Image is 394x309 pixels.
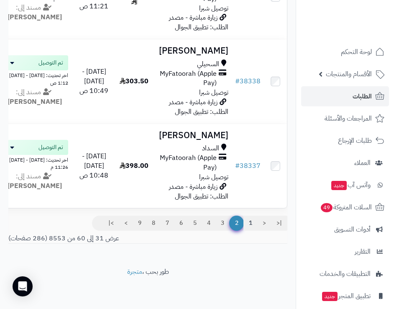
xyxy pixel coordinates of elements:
[1,70,68,86] div: اخر تحديث: [DATE] - [DATE] 1:12 ص
[322,292,338,301] span: جديد
[1,155,68,171] div: اخر تحديث: [DATE] - [DATE] 11:26 م
[321,290,371,302] span: تطبيق المتجر
[120,161,148,171] span: 398.00
[202,216,216,231] a: 4
[13,276,33,296] div: Open Intercom Messenger
[188,216,202,231] a: 5
[301,242,389,262] a: التقارير
[133,216,147,231] a: 9
[174,216,188,231] a: 6
[38,59,63,67] span: تم التوصيل
[334,224,371,235] span: أدوات التسويق
[301,219,389,239] a: أدوات التسويق
[199,88,228,98] span: توصيل شبرا
[354,157,371,169] span: العملاء
[320,201,372,213] span: السلات المتروكة
[257,216,271,231] a: <
[79,151,108,180] span: [DATE] - [DATE] 10:48 ص
[103,216,119,231] a: >|
[301,131,389,151] a: طلبات الإرجاع
[301,42,389,62] a: لوحة التحكم
[202,144,219,153] span: السداد
[325,113,372,124] span: المراجعات والأسئلة
[320,203,333,213] span: 49
[235,161,240,171] span: #
[301,86,389,106] a: الطلبات
[169,97,228,117] span: زيارة مباشرة - مصدر الطلب: تطبيق الجوال
[8,12,62,22] strong: [PERSON_NAME]
[169,13,228,32] span: زيارة مباشرة - مصدر الطلب: تطبيق الجوال
[326,68,372,80] span: الأقسام والمنتجات
[235,161,261,171] a: #38337
[8,181,62,191] strong: [PERSON_NAME]
[199,3,228,13] span: توصيل شبرا
[301,108,389,129] a: المراجعات والأسئلة
[146,216,161,231] a: 8
[215,216,230,231] a: 3
[156,46,228,56] h3: [PERSON_NAME]
[197,59,219,69] span: السحيلي
[229,216,244,231] span: 2
[341,46,372,58] span: لوحة التحكم
[2,234,294,243] div: عرض 31 إلى 60 من 8553 (286 صفحات)
[79,67,108,96] span: [DATE] - [DATE] 10:49 ص
[301,175,389,195] a: وآتس آبجديد
[301,264,389,284] a: التطبيقات والخدمات
[301,286,389,306] a: تطبيق المتجرجديد
[337,9,386,26] img: logo-2.png
[271,216,287,231] a: |<
[330,179,371,191] span: وآتس آب
[127,267,142,277] a: متجرة
[160,216,174,231] a: 7
[338,135,372,147] span: طلبات الإرجاع
[120,76,148,86] span: 303.50
[320,268,371,280] span: التطبيقات والخدمات
[169,182,228,201] span: زيارة مباشرة - مصدر الطلب: تطبيق الجوال
[331,181,347,190] span: جديد
[156,153,217,173] span: MyFatoorah (Apple Pay)
[301,153,389,173] a: العملاء
[235,76,261,86] a: #38338
[353,90,372,102] span: الطلبات
[301,197,389,217] a: السلات المتروكة49
[235,76,240,86] span: #
[156,131,228,140] h3: [PERSON_NAME]
[243,216,258,231] a: 1
[199,172,228,182] span: توصيل شبرا
[38,143,63,152] span: تم التوصيل
[8,97,62,107] strong: [PERSON_NAME]
[119,216,133,231] a: >
[355,246,371,257] span: التقارير
[156,69,217,88] span: MyFatoorah (Apple Pay)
